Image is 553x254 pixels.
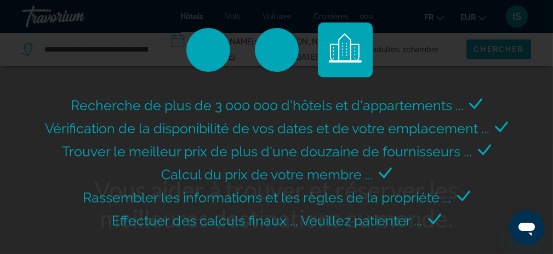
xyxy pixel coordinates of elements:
span: Effectuer des calculs finaux ... Veuillez patienter ... [112,212,423,229]
span: Vérification de la disponibilité de vos dates et de votre emplacement ... [45,120,489,137]
span: Calcul du prix de votre membre ... [161,166,373,183]
span: Trouver le meilleur prix de plus d'une douzaine de fournisseurs ... [62,143,472,160]
iframe: Bouton de lancement de la fenêtre de messagerie [509,210,544,245]
span: Rassembler les informations et les règles de la propriété ... [83,189,452,206]
span: Recherche de plus de 3 000 000 d'hôtels et d'appartements ... [71,97,464,114]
